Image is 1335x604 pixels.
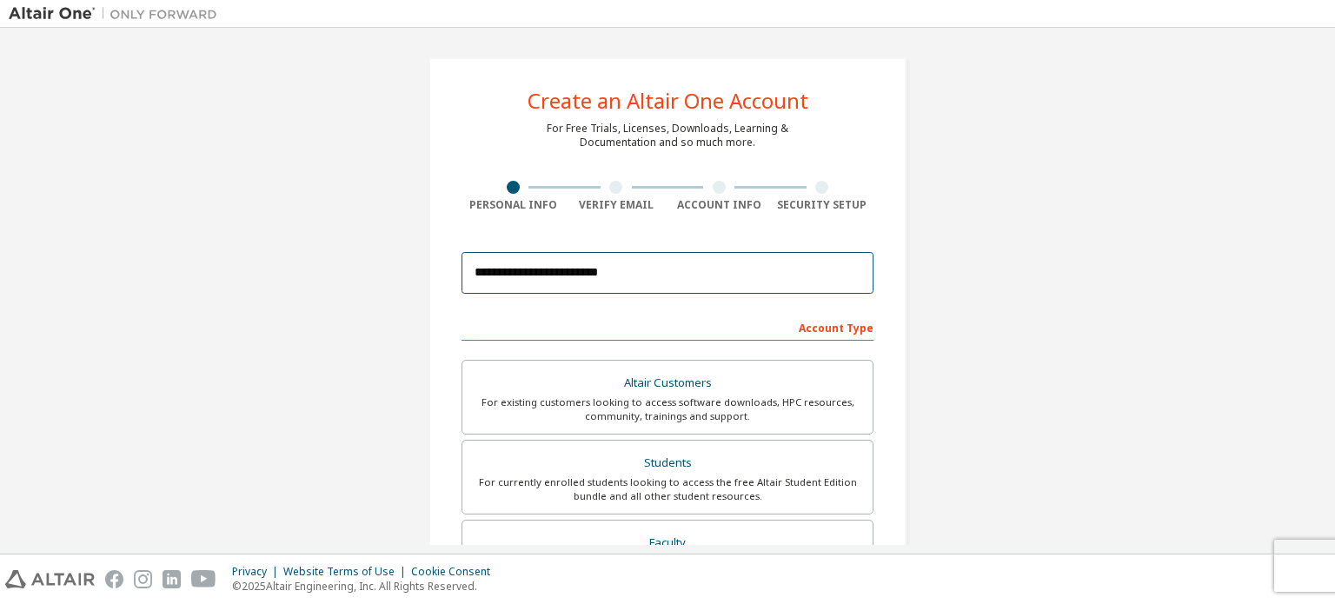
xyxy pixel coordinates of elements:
div: For existing customers looking to access software downloads, HPC resources, community, trainings ... [473,395,862,423]
div: Account Info [667,198,771,212]
img: altair_logo.svg [5,570,95,588]
div: Verify Email [565,198,668,212]
img: Altair One [9,5,226,23]
img: facebook.svg [105,570,123,588]
div: Privacy [232,565,283,579]
div: For currently enrolled students looking to access the free Altair Student Edition bundle and all ... [473,475,862,503]
div: Account Type [462,313,873,341]
div: Faculty [473,531,862,555]
div: For Free Trials, Licenses, Downloads, Learning & Documentation and so much more. [547,122,788,149]
div: Cookie Consent [411,565,501,579]
p: © 2025 Altair Engineering, Inc. All Rights Reserved. [232,579,501,594]
img: instagram.svg [134,570,152,588]
div: Students [473,451,862,475]
div: Website Terms of Use [283,565,411,579]
div: Personal Info [462,198,565,212]
div: Create an Altair One Account [528,90,808,111]
div: Security Setup [771,198,874,212]
img: linkedin.svg [163,570,181,588]
img: youtube.svg [191,570,216,588]
div: Altair Customers [473,371,862,395]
